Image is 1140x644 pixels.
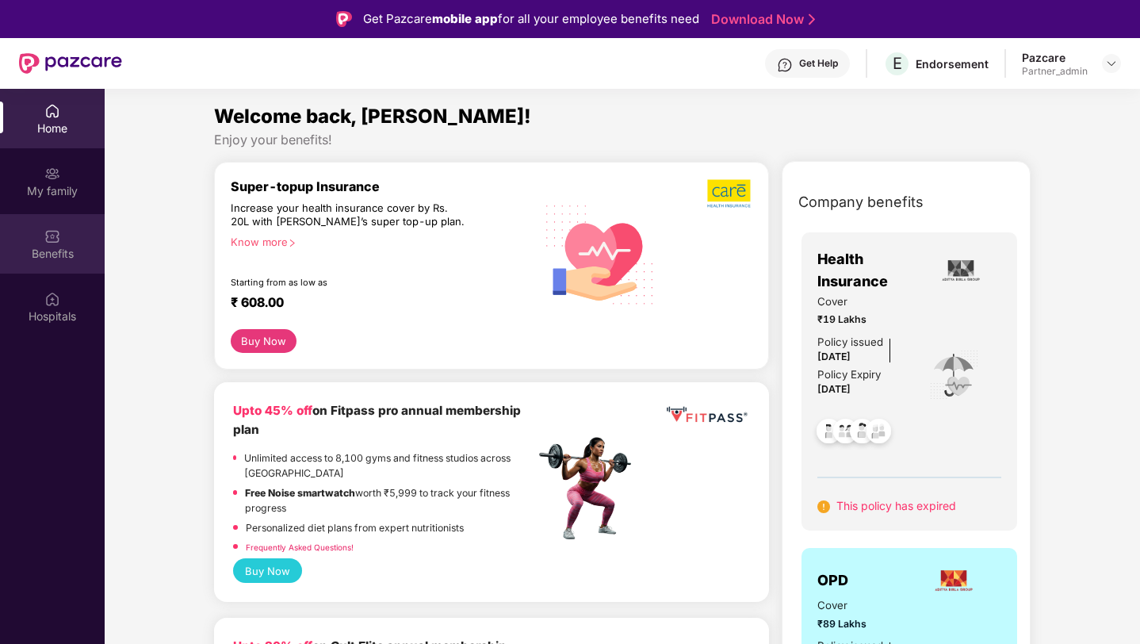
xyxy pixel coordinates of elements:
[44,103,60,119] img: svg+xml;base64,PHN2ZyBpZD0iSG9tZSIgeG1sbnM9Imh0dHA6Ly93d3cudzMub3JnLzIwMDAvc3ZnIiB3aWR0aD0iMjAiIG...
[246,520,464,535] p: Personalized diet plans from expert nutritionists
[817,597,907,614] span: Cover
[534,433,645,544] img: fpp.png
[817,312,907,327] span: ₹19 Lakhs
[859,414,898,453] img: svg+xml;base64,PHN2ZyB4bWxucz0iaHR0cDovL3d3dy53My5vcmcvMjAwMC9zdmciIHdpZHRoPSI0OC45NDMiIGhlaWdodD...
[231,178,535,194] div: Super-topup Insurance
[1022,65,1088,78] div: Partner_admin
[363,10,699,29] div: Get Pazcare for all your employee benefits need
[19,53,122,74] img: New Pazcare Logo
[231,329,296,353] button: Buy Now
[817,383,851,395] span: [DATE]
[44,228,60,244] img: svg+xml;base64,PHN2ZyBpZD0iQmVuZWZpdHMiIHhtbG5zPSJodHRwOi8vd3d3LnczLm9yZy8yMDAwL3N2ZyIgd2lkdGg9Ij...
[843,414,882,453] img: svg+xml;base64,PHN2ZyB4bWxucz0iaHR0cDovL3d3dy53My5vcmcvMjAwMC9zdmciIHdpZHRoPSI0OC45NDMiIGhlaWdodD...
[817,248,920,293] span: Health Insurance
[44,166,60,182] img: svg+xml;base64,PHN2ZyB3aWR0aD0iMjAiIGhlaWdodD0iMjAiIHZpZXdCb3g9IjAgMCAyMCAyMCIgZmlsbD0ibm9uZSIgeG...
[836,499,956,512] span: This policy has expired
[817,569,848,592] span: OPD
[231,277,468,288] div: Starting from as low as
[893,54,902,73] span: E
[817,293,907,310] span: Cover
[336,11,352,27] img: Logo
[231,236,526,247] div: Know more
[535,187,666,320] img: svg+xml;base64,PHN2ZyB4bWxucz0iaHR0cDovL3d3dy53My5vcmcvMjAwMC9zdmciIHhtbG5zOnhsaW5rPSJodHRwOi8vd3...
[44,291,60,307] img: svg+xml;base64,PHN2ZyBpZD0iSG9zcGl0YWxzIiB4bWxucz0iaHR0cDovL3d3dy53My5vcmcvMjAwMC9zdmciIHdpZHRoPS...
[245,485,534,516] p: worth ₹5,999 to track your fitness progress
[246,542,354,552] a: Frequently Asked Questions!
[1022,50,1088,65] div: Pazcare
[932,559,975,602] img: insurerLogo
[231,294,519,313] div: ₹ 608.00
[707,178,752,209] img: b5dec4f62d2307b9de63beb79f102df3.png
[798,191,924,213] span: Company benefits
[233,558,302,583] button: Buy Now
[817,366,881,383] div: Policy Expiry
[233,403,312,418] b: Upto 45% off
[245,487,355,499] strong: Free Noise smartwatch
[928,349,980,401] img: icon
[288,239,296,247] span: right
[799,57,838,70] div: Get Help
[432,11,498,26] strong: mobile app
[817,334,883,351] div: Policy issued
[939,249,982,292] img: insurerLogo
[817,616,907,631] span: ₹89 Lakhs
[916,56,989,71] div: Endorsement
[214,132,1031,148] div: Enjoy your benefits!
[1105,57,1118,70] img: svg+xml;base64,PHN2ZyBpZD0iRHJvcGRvd24tMzJ4MzIiIHhtbG5zPSJodHRwOi8vd3d3LnczLm9yZy8yMDAwL3N2ZyIgd2...
[826,414,865,453] img: svg+xml;base64,PHN2ZyB4bWxucz0iaHR0cDovL3d3dy53My5vcmcvMjAwMC9zdmciIHdpZHRoPSI0OC45MTUiIGhlaWdodD...
[809,414,848,453] img: svg+xml;base64,PHN2ZyB4bWxucz0iaHR0cDovL3d3dy53My5vcmcvMjAwMC9zdmciIHdpZHRoPSI0OC45NDMiIGhlaWdodD...
[244,450,534,481] p: Unlimited access to 8,100 gyms and fitness studios across [GEOGRAPHIC_DATA]
[664,401,750,428] img: fppp.png
[817,500,830,513] img: svg+xml;base64,PHN2ZyB4bWxucz0iaHR0cDovL3d3dy53My5vcmcvMjAwMC9zdmciIHdpZHRoPSIxNiIgaGVpZ2h0PSIxNi...
[711,11,810,28] a: Download Now
[231,201,467,229] div: Increase your health insurance cover by Rs. 20L with [PERSON_NAME]’s super top-up plan.
[809,11,815,28] img: Stroke
[777,57,793,73] img: svg+xml;base64,PHN2ZyBpZD0iSGVscC0zMngzMiIgeG1sbnM9Imh0dHA6Ly93d3cudzMub3JnLzIwMDAvc3ZnIiB3aWR0aD...
[233,403,521,437] b: on Fitpass pro annual membership plan
[817,351,851,362] span: [DATE]
[214,105,531,128] span: Welcome back, [PERSON_NAME]!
